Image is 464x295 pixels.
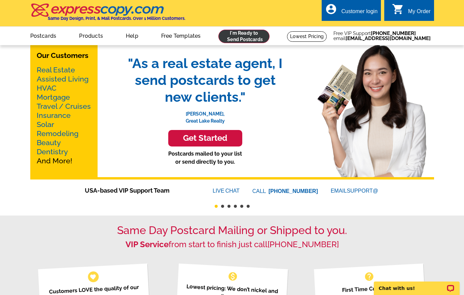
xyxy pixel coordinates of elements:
[20,27,67,43] a: Postcards
[392,3,404,15] i: shopping_cart
[325,3,337,15] i: account_circle
[68,27,114,43] a: Products
[240,205,243,208] button: 5 of 6
[37,147,68,156] a: Dentistry
[90,273,97,280] span: favorite
[37,102,91,110] a: Travel / Cruises
[121,55,289,105] span: "As a real estate agent, I send postcards to get new clients."
[221,205,224,208] button: 2 of 6
[177,133,234,143] h3: Get Started
[121,150,289,166] p: Postcards mailed to your list or send directly to you.
[37,66,75,74] a: Real Estate
[30,240,434,250] h2: from start to finish just call
[331,188,379,194] a: EMAILSUPPORT@
[37,111,71,120] a: Insurance
[37,93,70,101] a: Mortgage
[215,205,218,208] button: 1 of 6
[213,188,240,194] a: LIVECHAT
[227,205,230,208] button: 3 of 6
[213,187,225,195] font: LIVE
[325,7,378,16] a: account_circle Customer login
[121,130,289,146] a: Get Started
[333,31,431,41] span: Free VIP Support email
[30,8,185,21] a: Same Day Design, Print, & Mail Postcards. Over 1 Million Customers.
[234,205,237,208] button: 4 of 6
[408,8,431,18] div: My Order
[37,65,91,165] p: And More!
[115,27,149,43] a: Help
[37,129,78,138] a: Remodeling
[85,186,192,195] span: USA-based VIP Support Team
[364,271,374,282] span: help
[150,27,212,43] a: Free Templates
[247,205,250,208] button: 6 of 6
[126,239,169,249] strong: VIP Service
[48,16,185,21] h4: Same Day Design, Print, & Mail Postcards. Over 1 Million Customers.
[341,8,378,18] div: Customer login
[37,120,54,129] a: Solar
[37,84,57,92] a: HVAC
[227,271,238,282] span: monetization_on
[371,30,416,36] a: [PHONE_NUMBER]
[392,7,431,16] a: shopping_cart My Order
[30,224,434,237] h1: Same Day Postcard Mailing or Shipped to you.
[37,51,88,60] b: Our Customers
[37,75,88,83] a: Assisted Living
[269,188,318,194] a: [PHONE_NUMBER]
[369,274,464,295] iframe: LiveChat chat widget
[121,105,289,125] p: [PERSON_NAME], Great Lake Realty
[252,187,267,195] font: CALL
[267,239,339,249] a: [PHONE_NUMBER]
[37,138,61,147] a: Beauty
[347,187,379,195] font: SUPPORT@
[346,35,431,41] a: [EMAIL_ADDRESS][DOMAIN_NAME]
